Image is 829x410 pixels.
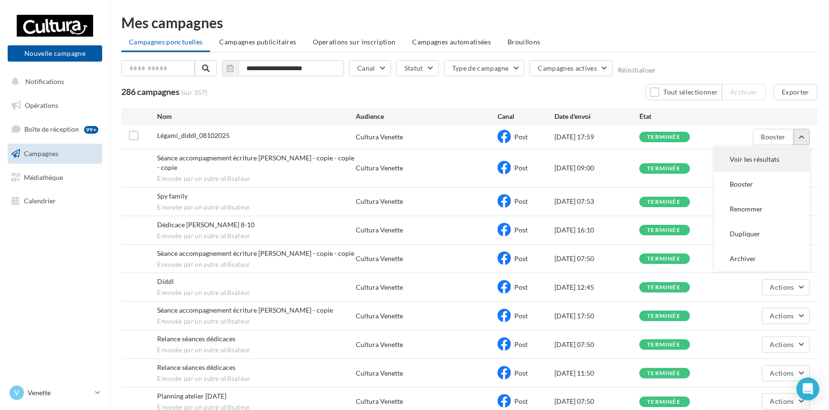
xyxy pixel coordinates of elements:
[356,225,403,235] div: Cultura Venette
[498,112,554,121] div: Canal
[356,112,498,121] div: Audience
[538,64,597,72] span: Campagnes actives
[714,221,810,246] button: Dupliquer
[647,256,680,262] div: terminée
[722,84,766,100] button: Archiver
[762,393,810,410] button: Actions
[181,88,207,97] span: (sur 357)
[157,289,356,297] span: Envoyée par un autre utilisateur
[762,308,810,324] button: Actions
[157,346,356,355] span: Envoyée par un autre utilisateur
[8,384,102,402] a: V Venette
[219,38,296,46] span: Campagnes publicitaires
[6,72,100,92] button: Notifications
[554,112,639,121] div: Date d'envoi
[762,279,810,295] button: Actions
[349,60,391,76] button: Canal
[157,306,333,314] span: Séance accompagnement écriture Corrine - copie
[157,261,356,269] span: Envoyée par un autre utilisateur
[8,45,102,62] button: Nouvelle campagne
[647,134,680,140] div: terminée
[554,197,639,206] div: [DATE] 07:53
[157,221,255,229] span: Dédicace Cécile Lombart 8-10
[356,163,403,173] div: Cultura Venette
[121,15,818,30] div: Mes campagnes
[24,173,63,181] span: Médiathèque
[157,335,235,343] span: Relance séances dédicaces
[157,192,188,200] span: Spy family
[714,172,810,197] button: Booster
[514,312,528,320] span: Post
[646,84,722,100] button: Tout sélectionner
[554,132,639,142] div: [DATE] 17:59
[714,246,810,271] button: Archiver
[24,197,56,205] span: Calendrier
[770,369,794,377] span: Actions
[714,147,810,172] button: Voir les résultats
[396,60,439,76] button: Statut
[647,399,680,405] div: terminée
[770,340,794,348] span: Actions
[762,365,810,381] button: Actions
[157,392,226,400] span: Planning atelier octobre 2025
[157,232,356,241] span: Envoyée par un autre utilisateur
[6,95,104,116] a: Opérations
[356,132,403,142] div: Cultura Venette
[157,317,356,326] span: Envoyée par un autre utilisateur
[647,199,680,205] div: terminée
[356,254,403,263] div: Cultura Venette
[514,133,528,141] span: Post
[157,203,356,212] span: Envoyée par un autre utilisateur
[6,119,104,139] a: Boîte de réception99+
[157,277,174,285] span: Diddl
[514,283,528,291] span: Post
[514,369,528,377] span: Post
[6,144,104,164] a: Campagnes
[530,60,613,76] button: Campagnes actives
[647,227,680,233] div: terminée
[508,38,541,46] span: Brouillons
[28,388,91,398] p: Venette
[797,378,819,400] div: Open Intercom Messenger
[356,197,403,206] div: Cultura Venette
[770,397,794,405] span: Actions
[356,311,403,321] div: Cultura Venette
[157,375,356,383] span: Envoyée par un autre utilisateur
[770,312,794,320] span: Actions
[121,86,180,97] span: 286 campagnes
[24,149,58,158] span: Campagnes
[24,125,79,133] span: Boîte de réception
[514,197,528,205] span: Post
[413,38,491,46] span: Campagnes automatisées
[618,66,656,74] button: Réinitialiser
[762,336,810,353] button: Actions
[639,112,724,121] div: État
[84,126,98,134] div: 99+
[356,283,403,292] div: Cultura Venette
[157,131,230,139] span: Légami_diddl_08102025
[514,226,528,234] span: Post
[157,154,354,171] span: Séance accompagnement écriture Corrine - copie - copie - copie
[554,225,639,235] div: [DATE] 16:10
[25,101,58,109] span: Opérations
[554,254,639,263] div: [DATE] 07:50
[554,340,639,349] div: [DATE] 07:50
[157,363,235,371] span: Relance séances dédicaces
[356,368,403,378] div: Cultura Venette
[514,397,528,405] span: Post
[647,370,680,377] div: terminée
[157,112,356,121] div: Nom
[514,254,528,263] span: Post
[313,38,395,46] span: Operations sur inscription
[157,175,356,183] span: Envoyée par un autre utilisateur
[356,340,403,349] div: Cultura Venette
[647,313,680,319] div: terminée
[554,163,639,173] div: [DATE] 09:00
[554,368,639,378] div: [DATE] 11:50
[774,84,818,100] button: Exporter
[554,311,639,321] div: [DATE] 17:50
[6,191,104,211] a: Calendrier
[647,342,680,348] div: terminée
[554,397,639,406] div: [DATE] 07:50
[714,197,810,221] button: Renommer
